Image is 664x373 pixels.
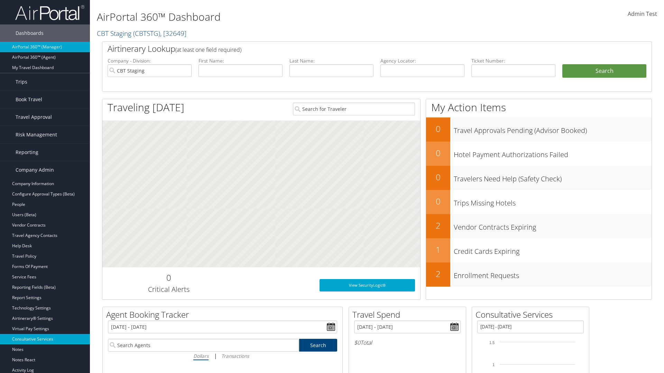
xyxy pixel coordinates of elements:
[489,341,495,345] tspan: 1.5
[628,3,657,25] a: Admin Test
[454,122,652,135] h3: Travel Approvals Pending (Advisor Booked)
[108,100,184,115] h1: Traveling [DATE]
[380,57,464,64] label: Agency Locator:
[471,57,555,64] label: Ticket Number:
[426,214,652,238] a: 2Vendor Contracts Expiring
[426,268,450,280] h2: 2
[426,147,450,159] h2: 0
[426,238,652,262] a: 1Credit Cards Expiring
[97,29,186,38] a: CBT Staging
[426,195,450,207] h2: 0
[293,103,415,115] input: Search for Traveler
[199,57,283,64] label: First Name:
[16,73,27,90] span: Trips
[426,123,450,135] h2: 0
[299,339,338,352] a: Search
[97,10,470,24] h1: AirPortal 360™ Dashboard
[16,91,42,108] span: Book Travel
[426,142,652,166] a: 0Hotel Payment Authorizations Failed
[193,353,209,359] i: Dollars
[320,279,415,291] a: View SecurityLogic®
[106,309,342,321] h2: Agent Booking Tracker
[454,219,652,232] h3: Vendor Contracts Expiring
[108,43,601,55] h2: Airtinerary Lookup
[16,161,54,179] span: Company Admin
[426,171,450,183] h2: 0
[16,144,38,161] span: Reporting
[426,220,450,231] h2: 2
[108,352,337,360] div: |
[454,171,652,184] h3: Travelers Need Help (Safety Check)
[15,4,84,21] img: airportal-logo.png
[628,10,657,18] span: Admin Test
[108,272,230,284] h2: 0
[426,190,652,214] a: 0Trips Missing Hotels
[426,262,652,287] a: 2Enrollment Requests
[476,309,589,321] h2: Consultative Services
[16,126,57,143] span: Risk Management
[562,64,646,78] button: Search
[354,339,360,346] span: $0
[108,57,192,64] label: Company - Division:
[454,195,652,208] h3: Trips Missing Hotels
[16,108,52,126] span: Travel Approval
[426,166,652,190] a: 0Travelers Need Help (Safety Check)
[289,57,373,64] label: Last Name:
[454,267,652,280] h3: Enrollment Requests
[108,339,299,352] input: Search Agents
[160,29,186,38] span: , [ 32649 ]
[352,309,466,321] h2: Travel Spend
[426,117,652,142] a: 0Travel Approvals Pending (Advisor Booked)
[492,363,495,367] tspan: 1
[354,339,461,346] h6: Total
[426,100,652,115] h1: My Action Items
[108,285,230,294] h3: Critical Alerts
[221,353,249,359] i: Transactions
[454,146,652,160] h3: Hotel Payment Authorizations Failed
[454,243,652,256] h3: Credit Cards Expiring
[16,25,44,42] span: Dashboards
[133,29,160,38] span: ( CBTSTG )
[175,46,241,54] span: (at least one field required)
[426,244,450,256] h2: 1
